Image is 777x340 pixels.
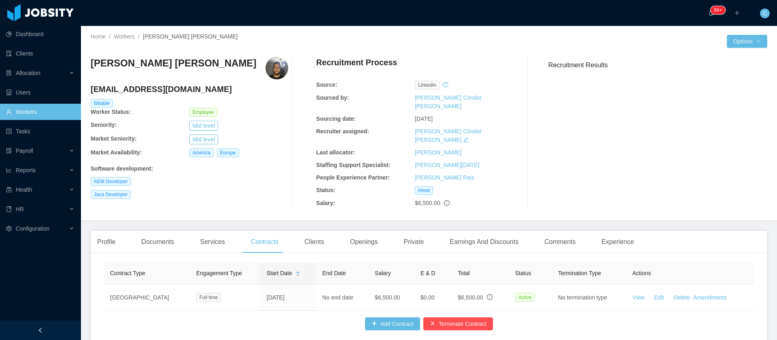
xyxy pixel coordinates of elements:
[16,225,49,232] span: Configuration
[365,317,420,330] button: icon: plusAdd Contract
[316,162,391,168] b: Staffing Support Specialist:
[91,99,113,108] span: Billable
[633,270,651,276] span: Actions
[104,284,190,311] td: [GEOGRAPHIC_DATA]
[415,128,482,143] a: [PERSON_NAME] Cóndor [PERSON_NAME]
[298,231,331,253] div: Clients
[143,33,238,40] span: [PERSON_NAME] [PERSON_NAME]
[548,60,767,70] h3: Recruitment Results
[316,187,335,193] b: Status:
[109,33,110,40] span: /
[6,104,74,120] a: icon: userWorkers
[189,121,218,130] button: Mid level
[91,165,153,172] b: Software development :
[763,9,767,18] span: C
[316,149,355,156] b: Last allocator:
[633,294,645,301] a: View
[189,135,218,144] button: Mid level
[415,200,440,206] span: $6,500.00
[217,148,239,157] span: Europe
[16,206,24,212] span: HR
[114,33,135,40] a: Workers
[6,206,12,212] i: icon: book
[6,167,12,173] i: icon: line-chart
[6,26,74,42] a: icon: pie-chartDashboard
[444,200,450,206] span: info-circle
[189,108,217,117] span: Employee
[654,294,664,301] a: Edit
[6,187,12,192] i: icon: medicine-box
[463,137,469,143] i: icon: edit
[693,294,726,301] a: Amendments
[415,162,479,168] a: [PERSON_NAME][DATE]
[316,128,369,135] b: Recruiter assigned:
[91,231,122,253] div: Profile
[515,293,535,302] span: Active
[420,294,435,301] span: $0.00
[708,10,714,16] i: icon: bell
[322,270,346,276] span: End Date
[138,33,140,40] span: /
[193,231,231,253] div: Services
[316,94,349,101] b: Sourced by:
[515,270,531,276] span: Status
[91,109,131,115] b: Worker Status:
[595,231,641,253] div: Experience
[487,294,493,300] span: info-circle
[415,149,461,156] a: [PERSON_NAME]
[558,270,601,276] span: Termination Type
[552,284,626,311] td: No termination type
[397,231,431,253] div: Private
[244,231,285,253] div: Contracts
[295,270,300,273] i: icon: caret-up
[91,190,131,199] span: Java Developer
[260,284,316,311] td: [DATE]
[6,148,12,154] i: icon: file-protect
[415,115,433,122] span: [DATE]
[91,149,142,156] b: Market Availability:
[265,57,288,79] img: af26a26b-3335-4d9f-96fe-a9fb95d4fba4_68dfdc60c8a5c-400w.png
[458,270,470,276] span: Total
[6,123,74,139] a: icon: profileTasks
[91,83,288,95] h4: [EMAIL_ADDRESS][DOMAIN_NAME]
[6,84,74,101] a: icon: robotUsers
[316,57,397,68] h4: Recruitment Process
[645,291,671,304] button: Edit
[538,231,582,253] div: Comments
[16,167,36,173] span: Reports
[415,186,433,195] span: Hired
[415,94,482,109] a: [PERSON_NAME] Cóndor [PERSON_NAME]
[375,294,400,301] span: $6,500.00
[91,122,117,128] b: Seniority:
[344,231,384,253] div: Openings
[267,269,292,278] span: Start Date
[295,273,300,276] i: icon: caret-down
[196,293,221,302] span: Full time
[458,294,483,301] span: $6,500.00
[420,270,435,276] span: E & D
[316,174,390,181] b: People Experience Partner:
[91,177,131,186] span: AEM Developer
[16,186,32,193] span: Health
[6,45,74,62] a: icon: auditClients
[316,200,335,206] b: Salary:
[674,294,690,301] a: Delete
[316,284,368,311] td: No end date
[443,82,448,88] i: icon: history
[91,135,137,142] b: Market Seniority:
[110,270,145,276] span: Contract Type
[415,81,439,90] span: linkedin
[6,70,12,76] i: icon: solution
[727,35,767,48] button: Optionsicon: down
[423,317,493,330] button: icon: closeTerminate Contract
[91,33,106,40] a: Home
[135,231,180,253] div: Documents
[316,115,356,122] b: Sourcing date:
[415,174,474,181] a: [PERSON_NAME] Rais
[295,270,300,276] div: Sort
[375,270,391,276] span: Salary
[711,6,725,14] sup: 214
[16,148,33,154] span: Payroll
[16,70,40,76] span: Allocation
[316,81,337,88] b: Source:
